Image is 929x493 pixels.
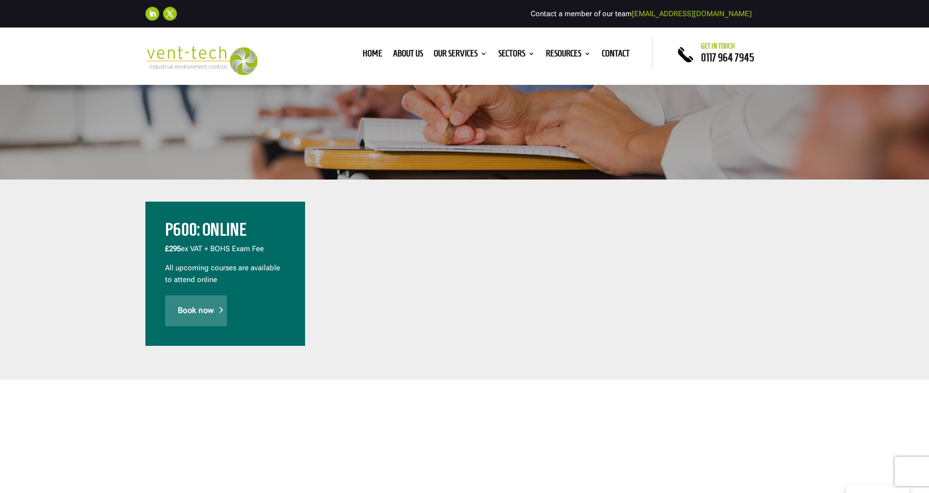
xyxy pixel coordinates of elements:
[701,52,754,63] a: 0117 964 7945
[163,7,177,21] a: Follow on X
[531,9,752,18] span: Contact a member of our team
[498,50,535,61] a: Sectors
[165,262,285,286] p: All upcoming courses are available to attend online
[165,244,181,253] span: £295
[165,221,285,243] h2: P600: Online
[363,50,382,61] a: Home
[145,46,258,75] img: 2023-09-27T08_35_16.549ZVENT-TECH---Clear-background
[632,9,752,18] a: [EMAIL_ADDRESS][DOMAIN_NAME]
[393,50,423,61] a: About us
[165,295,227,326] a: Book now
[165,243,285,262] p: ex VAT + BOHS Exam Fee
[145,7,159,21] a: Follow on LinkedIn
[434,50,487,61] a: Our Services
[602,50,630,61] a: Contact
[701,42,735,50] span: Get in touch
[546,50,591,61] a: Resources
